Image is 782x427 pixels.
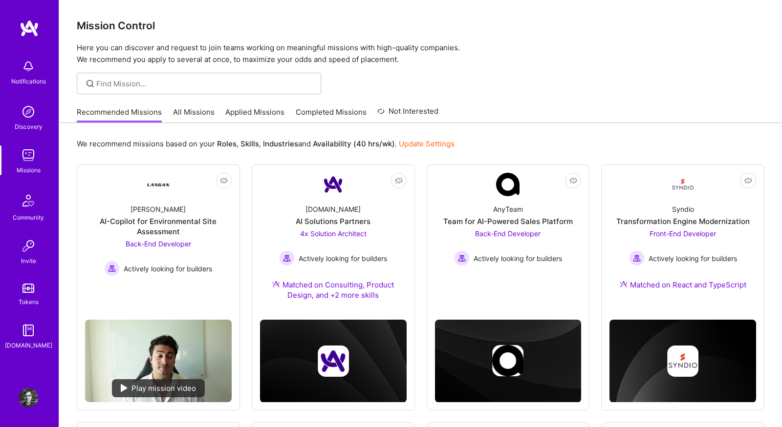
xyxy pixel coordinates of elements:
[609,173,756,302] a: Company LogoSyndioTransformation Engine ModernizationFront-End Developer Actively looking for bui...
[77,20,764,32] h3: Mission Control
[16,388,41,407] a: User Avatar
[620,280,746,290] div: Matched on React and TypeScript
[377,105,438,123] a: Not Interested
[296,107,367,123] a: Completed Missions
[220,177,228,184] i: icon EyeClosed
[5,340,52,350] div: [DOMAIN_NAME]
[475,229,541,238] span: Back-End Developer
[19,321,38,340] img: guide book
[629,250,645,266] img: Actively looking for builders
[77,107,162,123] a: Recommended Missions
[609,320,756,403] img: cover
[77,42,764,65] p: Here you can discover and request to join teams working on meaningful missions with high-quality ...
[15,122,43,132] div: Discovery
[569,177,577,184] i: icon EyeClosed
[147,173,170,196] img: Company Logo
[85,173,232,312] a: Company Logo[PERSON_NAME]AI-Copilot for Environmental Site AssessmentBack-End Developer Actively ...
[260,280,407,300] div: Matched on Consulting, Product Design, and +2 more skills
[272,280,280,288] img: Ateam Purple Icon
[435,320,582,402] img: cover
[20,20,39,37] img: logo
[322,173,345,196] img: Company Logo
[299,253,387,264] span: Actively looking for builders
[399,139,455,148] a: Update Settings
[435,173,582,284] a: Company LogoAnyTeamTeam for AI-Powered Sales PlatformBack-End Developer Actively looking for buil...
[85,78,96,89] i: icon SearchGrey
[77,139,455,149] p: We recommend missions based on your , , and .
[620,280,628,288] img: Ateam Purple Icon
[649,253,737,264] span: Actively looking for builders
[22,284,34,293] img: tokens
[85,320,232,402] img: No Mission
[744,177,752,184] i: icon EyeClosed
[667,346,698,377] img: Company logo
[300,229,367,238] span: 4x Solution Architect
[124,264,212,274] span: Actively looking for builders
[279,250,295,266] img: Actively looking for builders
[19,236,38,256] img: Invite
[112,379,205,397] div: Play mission video
[173,107,215,123] a: All Missions
[492,345,523,376] img: Company logo
[21,256,36,266] div: Invite
[616,216,750,226] div: Transformation Engine Modernization
[19,145,38,165] img: teamwork
[650,229,716,238] span: Front-End Developer
[672,204,694,214] div: Syndio
[296,216,370,226] div: AI Solutions Partners
[305,204,361,214] div: [DOMAIN_NAME]
[17,165,41,175] div: Missions
[260,320,407,402] img: cover
[443,216,573,226] div: Team for AI-Powered Sales Platform
[96,79,314,89] input: Find Mission...
[19,297,39,307] div: Tokens
[496,173,520,196] img: Company Logo
[19,57,38,76] img: bell
[17,189,40,212] img: Community
[11,76,46,86] div: Notifications
[671,173,695,196] img: Company Logo
[395,177,403,184] i: icon EyeClosed
[493,204,523,214] div: AnyTeam
[318,346,349,377] img: Company logo
[263,139,298,148] b: Industries
[121,384,128,392] img: play
[13,212,44,223] div: Community
[130,204,186,214] div: [PERSON_NAME]
[85,216,232,237] div: AI-Copilot for Environmental Site Assessment
[104,261,120,276] img: Actively looking for builders
[240,139,259,148] b: Skills
[313,139,395,148] b: Availability (40 hrs/wk)
[19,388,38,407] img: User Avatar
[474,253,562,264] span: Actively looking for builders
[19,102,38,122] img: discovery
[260,173,407,312] a: Company Logo[DOMAIN_NAME]AI Solutions Partners4x Solution Architect Actively looking for builders...
[454,250,470,266] img: Actively looking for builders
[217,139,237,148] b: Roles
[126,240,191,248] span: Back-End Developer
[225,107,284,123] a: Applied Missions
